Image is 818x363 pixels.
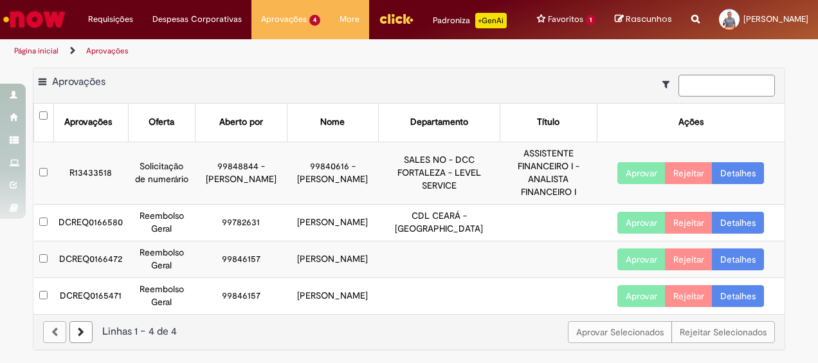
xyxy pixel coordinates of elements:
td: 99840616 - [PERSON_NAME] [287,142,378,204]
a: Detalhes [712,162,764,184]
td: DCREQ0166472 [53,241,128,277]
td: ASSISTENTE FINANCEIRO I - ANALISTA FINANCEIRO I [500,142,597,204]
span: Requisições [88,13,133,26]
td: 99782631 [195,204,287,241]
ul: Trilhas de página [10,39,536,63]
span: Despesas Corporativas [152,13,242,26]
div: Aprovações [64,116,112,129]
span: 4 [309,15,320,26]
button: Rejeitar [665,248,713,270]
div: Padroniza [433,13,507,28]
a: Detalhes [712,285,764,307]
div: Aberto por [219,116,263,129]
span: Favoritos [548,13,583,26]
button: Rejeitar [665,212,713,234]
a: Aprovações [86,46,129,56]
button: Aprovar [617,285,666,307]
td: Reembolso Geral [128,204,195,241]
span: 1 [586,15,595,26]
td: [PERSON_NAME] [287,277,378,313]
button: Aprovar [617,212,666,234]
td: 99846157 [195,241,287,277]
td: 99848844 - [PERSON_NAME] [195,142,287,204]
span: [PERSON_NAME] [743,14,808,24]
img: ServiceNow [1,6,68,32]
span: Aprovações [261,13,307,26]
div: Oferta [149,116,174,129]
a: Detalhes [712,248,764,270]
img: click_logo_yellow_360x200.png [379,9,414,28]
p: +GenAi [475,13,507,28]
th: Aprovações [53,104,128,142]
td: SALES NO - DCC FORTALEZA - LEVEL SERVICE [378,142,500,204]
i: Mostrar filtros para: Suas Solicitações [662,80,676,89]
button: Rejeitar [665,162,713,184]
td: 99846157 [195,277,287,313]
span: Rascunhos [626,13,672,25]
td: DCREQ0165471 [53,277,128,313]
div: Linhas 1 − 4 de 4 [43,324,775,339]
div: Nome [320,116,345,129]
button: Aprovar [617,162,666,184]
td: CDL CEARÁ - [GEOGRAPHIC_DATA] [378,204,500,241]
button: Rejeitar [665,285,713,307]
button: Aprovar [617,248,666,270]
td: [PERSON_NAME] [287,241,378,277]
a: Detalhes [712,212,764,234]
td: Reembolso Geral [128,241,195,277]
div: Título [537,116,559,129]
a: Rascunhos [615,14,672,26]
a: Página inicial [14,46,59,56]
td: [PERSON_NAME] [287,204,378,241]
div: Departamento [410,116,468,129]
div: Ações [678,116,704,129]
td: DCREQ0166580 [53,204,128,241]
td: Reembolso Geral [128,277,195,313]
td: R13433518 [53,142,128,204]
td: Solicitação de numerário [128,142,195,204]
span: More [340,13,359,26]
span: Aprovações [52,75,105,88]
